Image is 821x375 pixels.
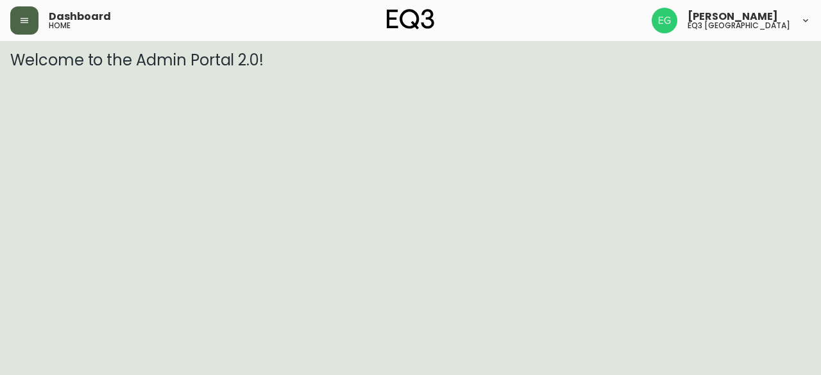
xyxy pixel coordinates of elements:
span: Dashboard [49,12,111,22]
h3: Welcome to the Admin Portal 2.0! [10,51,811,69]
img: db11c1629862fe82d63d0774b1b54d2b [652,8,677,33]
h5: eq3 [GEOGRAPHIC_DATA] [688,22,790,29]
img: logo [387,9,434,29]
span: [PERSON_NAME] [688,12,778,22]
h5: home [49,22,71,29]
